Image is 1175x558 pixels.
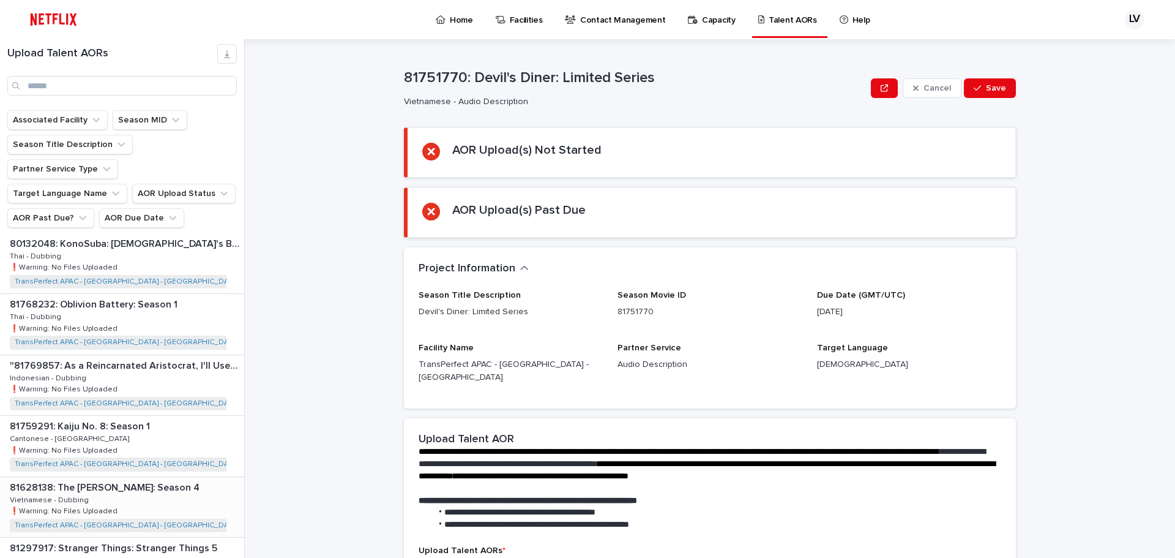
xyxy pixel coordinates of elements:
[617,344,681,352] span: Partner Service
[817,344,888,352] span: Target Language
[15,277,239,286] a: TransPerfect APAC - [GEOGRAPHIC_DATA] - [GEOGRAPHIC_DATA]
[817,306,1001,319] p: [DATE]
[10,250,64,261] p: Thai - Dubbing
[10,372,89,383] p: Indonesian - Dubbing
[10,383,120,394] p: ❗️Warning: No Files Uploaded
[419,306,603,319] p: Devil's Diner: Limited Series
[15,521,239,530] a: TransPerfect APAC - [GEOGRAPHIC_DATA] - [GEOGRAPHIC_DATA]
[1125,10,1144,29] div: LV
[404,69,866,87] p: 81751770: Devil's Diner: Limited Series
[15,460,239,469] a: TransPerfect APAC - [GEOGRAPHIC_DATA] - [GEOGRAPHIC_DATA]
[113,110,187,130] button: Season MID
[10,505,120,516] p: ❗️Warning: No Files Uploaded
[419,262,529,276] button: Project Information
[10,236,242,250] p: 80132048: KonoSuba: God's Blessing on This Wonderful World: KonoSuba: God's Blessing on This Wond...
[617,358,802,371] p: Audio Description
[10,432,132,443] p: Cantonese - [GEOGRAPHIC_DATA]
[10,444,120,455] p: ❗️Warning: No Files Uploaded
[7,76,237,96] input: Search
[7,47,217,61] h1: Upload Talent AORs
[10,358,242,372] p: "81769857: As a Reincarnated Aristocrat, I'll Use My Appraisal Skill to Rise in the World: Season 1"
[10,311,64,322] p: Thai - Dubbing
[15,338,239,347] a: TransPerfect APAC - [GEOGRAPHIC_DATA] - [GEOGRAPHIC_DATA]
[132,184,236,203] button: AOR Upload Status
[964,78,1016,98] button: Save
[419,344,474,352] span: Facility Name
[10,494,91,505] p: Vietnamese - Dubbing
[10,480,202,494] p: 81628138: The [PERSON_NAME]: Season 4
[99,208,184,228] button: AOR Due Date
[419,358,603,384] p: TransPerfect APAC - [GEOGRAPHIC_DATA] - [GEOGRAPHIC_DATA]
[10,418,152,432] p: 81759291: Kaiju No. 8: Season 1
[7,135,133,154] button: Season Title Description
[7,184,127,203] button: Target Language Name
[404,97,861,107] p: Vietnamese - Audio Description
[419,433,514,447] h2: Upload Talent AOR
[617,306,802,319] p: 81751770
[452,203,586,217] h2: AOR Upload(s) Past Due
[10,296,180,311] p: 81768232: Oblivion Battery: Season 1
[10,322,120,333] p: ❗️Warning: No Files Uploaded
[10,261,120,272] p: ❗️Warning: No Files Uploaded
[419,546,505,555] span: Upload Talent AORs
[617,291,686,300] span: Season Movie ID
[903,78,961,98] button: Cancel
[10,540,220,554] p: 81297917: Stranger Things: Stranger Things 5
[986,84,1006,92] span: Save
[419,291,521,300] span: Season Title Description
[817,358,1001,371] p: [DEMOGRAPHIC_DATA]
[15,399,239,408] a: TransPerfect APAC - [GEOGRAPHIC_DATA] - [GEOGRAPHIC_DATA]
[452,143,602,157] h2: AOR Upload(s) Not Started
[24,7,83,32] img: ifQbXi3ZQGMSEF7WDB7W
[7,110,108,130] button: Associated Facility
[7,159,118,179] button: Partner Service Type
[817,291,905,300] span: Due Date (GMT/UTC)
[7,208,94,228] button: AOR Past Due?
[923,84,951,92] span: Cancel
[419,262,515,276] h2: Project Information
